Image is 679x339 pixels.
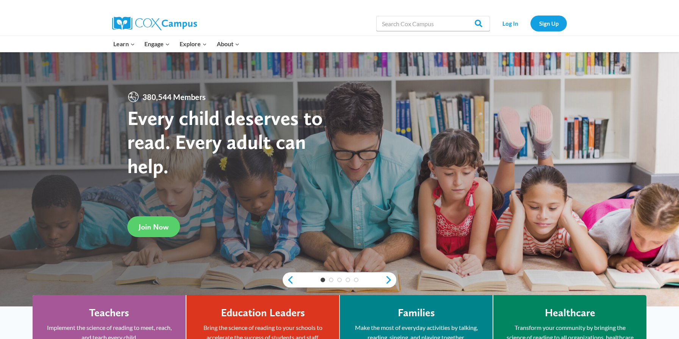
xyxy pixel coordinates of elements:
[494,16,567,31] nav: Secondary Navigation
[329,278,333,282] a: 2
[108,36,244,52] nav: Primary Navigation
[139,222,169,231] span: Join Now
[385,275,396,284] a: next
[283,275,294,284] a: previous
[139,91,209,103] span: 380,544 Members
[127,106,323,178] strong: Every child deserves to read. Every adult can help.
[89,306,129,319] h4: Teachers
[376,16,490,31] input: Search Cox Campus
[112,17,197,30] img: Cox Campus
[398,306,435,319] h4: Families
[221,306,305,319] h4: Education Leaders
[180,39,207,49] span: Explore
[127,216,180,237] a: Join Now
[346,278,350,282] a: 4
[321,278,325,282] a: 1
[530,16,567,31] a: Sign Up
[283,272,396,287] div: content slider buttons
[217,39,239,49] span: About
[144,39,170,49] span: Engage
[494,16,527,31] a: Log In
[354,278,358,282] a: 5
[545,306,595,319] h4: Healthcare
[113,39,135,49] span: Learn
[337,278,342,282] a: 3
